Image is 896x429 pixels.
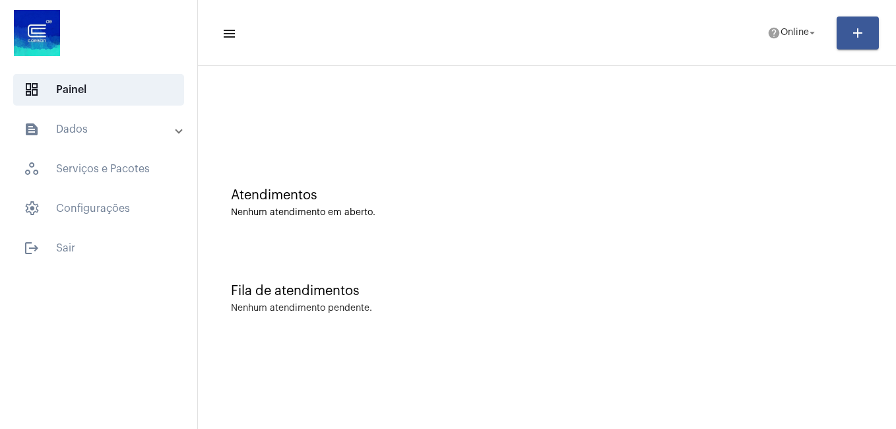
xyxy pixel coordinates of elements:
span: Configurações [13,193,184,224]
mat-icon: help [767,26,781,40]
div: Fila de atendimentos [231,284,863,298]
div: Atendimentos [231,188,863,203]
span: Sair [13,232,184,264]
span: Serviços e Pacotes [13,153,184,185]
mat-expansion-panel-header: sidenav iconDados [8,114,197,145]
mat-icon: arrow_drop_down [806,27,818,39]
span: Painel [13,74,184,106]
mat-icon: add [850,25,866,41]
span: sidenav icon [24,161,40,177]
span: Online [781,28,809,38]
span: sidenav icon [24,82,40,98]
img: d4669ae0-8c07-2337-4f67-34b0df7f5ae4.jpeg [11,7,63,59]
div: Nenhum atendimento em aberto. [231,208,863,218]
div: Nenhum atendimento pendente. [231,304,372,313]
mat-icon: sidenav icon [222,26,235,42]
button: Online [759,20,826,46]
mat-icon: sidenav icon [24,240,40,256]
mat-icon: sidenav icon [24,121,40,137]
span: sidenav icon [24,201,40,216]
mat-panel-title: Dados [24,121,176,137]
